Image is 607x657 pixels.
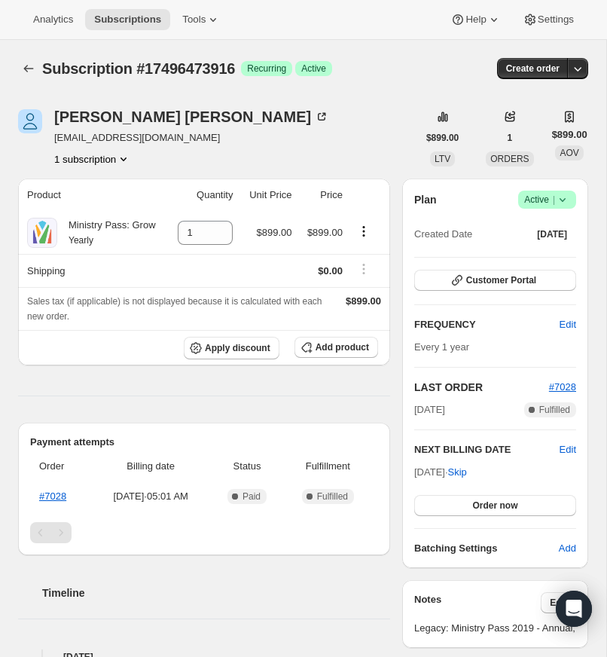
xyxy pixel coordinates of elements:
[216,459,277,474] span: Status
[54,151,131,167] button: Product actions
[414,592,541,613] h3: Notes
[414,227,472,242] span: Created Date
[414,541,559,556] h6: Batching Settings
[54,130,329,145] span: [EMAIL_ADDRESS][DOMAIN_NAME]
[242,490,261,503] span: Paid
[54,109,329,124] div: [PERSON_NAME] [PERSON_NAME]
[352,261,376,277] button: Shipping actions
[499,127,522,148] button: 1
[247,63,286,75] span: Recurring
[439,460,476,484] button: Skip
[27,218,57,248] img: product img
[307,227,343,238] span: $899.00
[57,218,156,248] div: Ministry Pass: Grow
[528,224,576,245] button: [DATE]
[414,495,576,516] button: Order now
[39,490,66,502] a: #7028
[414,380,549,395] h2: LAST ORDER
[27,296,322,322] span: Sales tax (if applicable) is not displayed because it is calculated with each new order.
[465,14,486,26] span: Help
[182,14,206,26] span: Tools
[556,591,592,627] div: Open Intercom Messenger
[550,536,585,561] button: Add
[551,313,585,337] button: Edit
[30,522,378,543] nav: Pagination
[287,459,369,474] span: Fulfillment
[552,127,587,142] span: $899.00
[559,541,576,556] span: Add
[490,154,529,164] span: ORDERS
[205,342,270,354] span: Apply discount
[42,585,390,600] h2: Timeline
[524,192,570,207] span: Active
[85,9,170,30] button: Subscriptions
[472,500,517,512] span: Order now
[294,337,378,358] button: Add product
[426,132,459,144] span: $899.00
[514,9,583,30] button: Settings
[506,63,560,75] span: Create order
[414,270,576,291] button: Customer Portal
[414,341,469,353] span: Every 1 year
[316,341,369,353] span: Add product
[508,132,513,144] span: 1
[553,194,555,206] span: |
[173,9,230,30] button: Tools
[417,127,468,148] button: $899.00
[18,179,164,212] th: Product
[560,317,576,332] span: Edit
[352,223,376,240] button: Product actions
[541,592,576,613] button: Edit
[18,109,42,133] span: Nate Cooper
[435,154,450,164] span: LTV
[184,337,279,359] button: Apply discount
[497,58,569,79] button: Create order
[550,597,567,609] span: Edit
[94,459,207,474] span: Billing date
[414,442,560,457] h2: NEXT BILLING DATE
[24,9,82,30] button: Analytics
[549,381,576,393] a: #7028
[414,192,437,207] h2: Plan
[539,404,570,416] span: Fulfilled
[94,14,161,26] span: Subscriptions
[317,490,348,503] span: Fulfilled
[301,63,326,75] span: Active
[33,14,73,26] span: Analytics
[69,235,93,246] small: Yearly
[94,489,207,504] span: [DATE] · 05:01 AM
[560,442,576,457] button: Edit
[414,402,445,417] span: [DATE]
[297,179,347,212] th: Price
[42,60,235,77] span: Subscription #17496473916
[318,265,343,277] span: $0.00
[549,380,576,395] button: #7028
[30,450,90,483] th: Order
[537,228,567,240] span: [DATE]
[414,466,467,478] span: [DATE] ·
[346,295,381,307] span: $899.00
[448,465,467,480] span: Skip
[164,179,237,212] th: Quantity
[466,274,536,286] span: Customer Portal
[18,254,164,287] th: Shipping
[414,317,560,332] h2: FREQUENCY
[441,9,510,30] button: Help
[18,58,39,79] button: Subscriptions
[414,621,576,636] span: Legacy: Ministry Pass 2019 - Annual,
[237,179,296,212] th: Unit Price
[30,435,378,450] h2: Payment attempts
[560,148,578,158] span: AOV
[538,14,574,26] span: Settings
[257,227,292,238] span: $899.00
